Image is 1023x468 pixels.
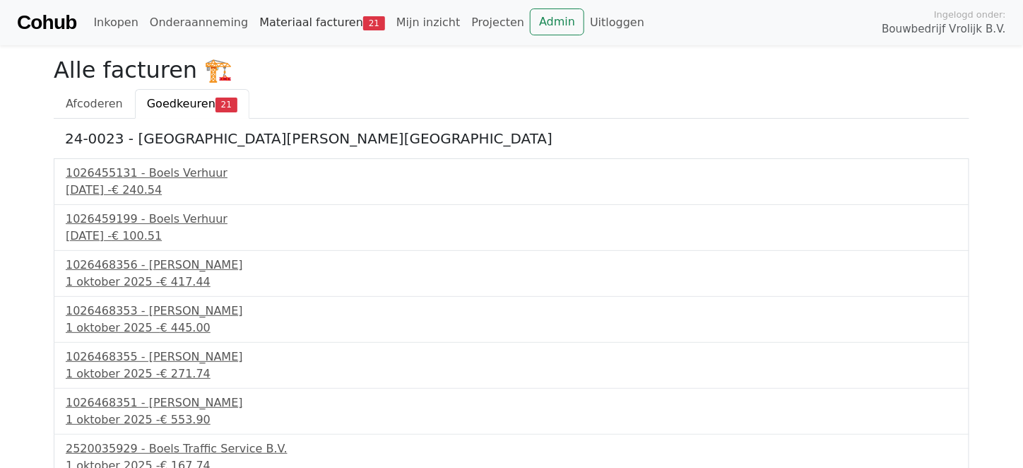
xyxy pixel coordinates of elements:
[112,229,162,242] span: € 100.51
[66,394,957,411] div: 1026468351 - [PERSON_NAME]
[215,98,237,112] span: 21
[66,320,957,337] div: 1 oktober 2025 -
[66,365,957,382] div: 1 oktober 2025 -
[160,321,211,334] span: € 445.00
[54,89,135,119] a: Afcoderen
[882,21,1006,37] span: Bouwbedrijf Vrolijk B.V.
[54,57,969,83] h2: Alle facturen 🏗️
[66,411,957,428] div: 1 oktober 2025 -
[66,394,957,428] a: 1026468351 - [PERSON_NAME]1 oktober 2025 -€ 553.90
[66,303,957,320] div: 1026468353 - [PERSON_NAME]
[66,349,957,382] a: 1026468355 - [PERSON_NAME]1 oktober 2025 -€ 271.74
[66,165,957,182] div: 1026455131 - Boels Verhuur
[66,228,957,245] div: [DATE] -
[584,8,650,37] a: Uitloggen
[934,8,1006,21] span: Ingelogd onder:
[66,303,957,337] a: 1026468353 - [PERSON_NAME]1 oktober 2025 -€ 445.00
[66,211,957,245] a: 1026459199 - Boels Verhuur[DATE] -€ 100.51
[66,97,123,110] span: Afcoderen
[160,275,211,288] span: € 417.44
[66,440,957,457] div: 2520035929 - Boels Traffic Service B.V.
[160,367,211,380] span: € 271.74
[254,8,391,37] a: Materiaal facturen21
[530,8,584,35] a: Admin
[66,165,957,199] a: 1026455131 - Boels Verhuur[DATE] -€ 240.54
[135,89,249,119] a: Goedkeuren21
[88,8,143,37] a: Inkopen
[17,6,76,40] a: Cohub
[466,8,530,37] a: Projecten
[66,274,957,291] div: 1 oktober 2025 -
[66,182,957,199] div: [DATE] -
[66,257,957,274] div: 1026468356 - [PERSON_NAME]
[144,8,254,37] a: Onderaanneming
[112,183,162,197] span: € 240.54
[160,413,211,426] span: € 553.90
[66,349,957,365] div: 1026468355 - [PERSON_NAME]
[65,130,958,147] h5: 24-0023 - [GEOGRAPHIC_DATA][PERSON_NAME][GEOGRAPHIC_DATA]
[66,257,957,291] a: 1026468356 - [PERSON_NAME]1 oktober 2025 -€ 417.44
[66,211,957,228] div: 1026459199 - Boels Verhuur
[363,16,385,30] span: 21
[147,97,215,110] span: Goedkeuren
[391,8,466,37] a: Mijn inzicht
